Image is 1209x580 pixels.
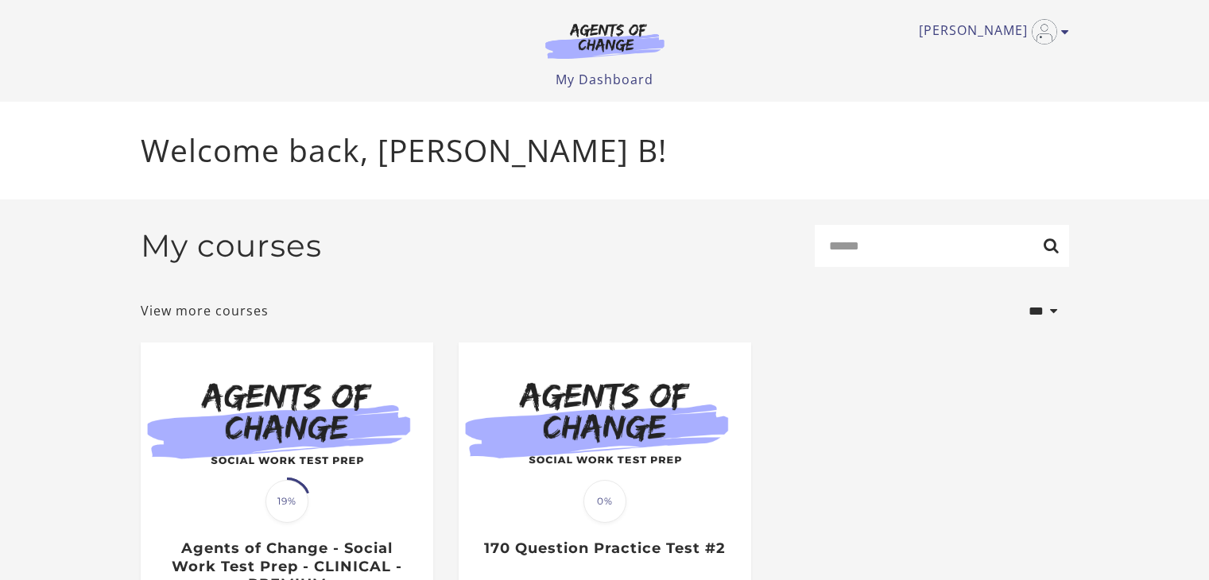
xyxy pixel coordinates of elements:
[141,127,1069,174] p: Welcome back, [PERSON_NAME] B!
[141,301,269,320] a: View more courses
[919,19,1061,44] a: Toggle menu
[556,71,653,88] a: My Dashboard
[265,480,308,523] span: 19%
[529,22,681,59] img: Agents of Change Logo
[475,539,734,558] h3: 170 Question Practice Test #2
[141,227,322,265] h2: My courses
[583,480,626,523] span: 0%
